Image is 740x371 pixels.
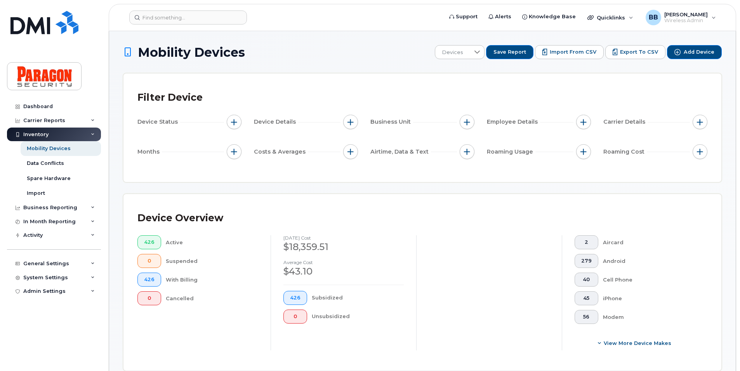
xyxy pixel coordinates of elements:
[575,235,598,249] button: 2
[290,295,301,301] span: 426
[144,258,155,264] span: 0
[487,118,540,126] span: Employee Details
[312,310,404,324] div: Unsubsidized
[137,87,203,108] div: Filter Device
[605,45,665,59] button: Export to CSV
[603,235,695,249] div: Aircard
[603,254,695,268] div: Android
[581,314,592,320] span: 56
[166,273,259,287] div: With Billing
[283,291,307,305] button: 426
[493,49,526,56] span: Save Report
[370,148,431,156] span: Airtime, Data & Text
[283,235,404,240] h4: [DATE] cost
[144,276,155,283] span: 426
[312,291,404,305] div: Subsidized
[137,291,161,305] button: 0
[487,148,535,156] span: Roaming Usage
[581,239,592,245] span: 2
[166,254,259,268] div: Suspended
[575,291,598,305] button: 45
[581,276,592,283] span: 40
[137,254,161,268] button: 0
[684,49,714,56] span: Add Device
[575,254,598,268] button: 279
[575,310,598,324] button: 56
[283,265,404,278] div: $43.10
[575,336,695,350] button: View More Device Makes
[435,45,470,59] span: Devices
[138,45,245,59] span: Mobility Devices
[603,291,695,305] div: iPhone
[144,295,155,301] span: 0
[254,148,308,156] span: Costs & Averages
[575,273,598,287] button: 40
[486,45,533,59] button: Save Report
[166,291,259,305] div: Cancelled
[581,258,592,264] span: 279
[603,310,695,324] div: Modem
[550,49,596,56] span: Import from CSV
[535,45,604,59] button: Import from CSV
[166,235,259,249] div: Active
[581,295,592,301] span: 45
[137,148,162,156] span: Months
[283,310,307,324] button: 0
[254,118,298,126] span: Device Details
[137,118,180,126] span: Device Status
[283,240,404,254] div: $18,359.51
[370,118,413,126] span: Business Unit
[137,273,161,287] button: 426
[283,260,404,265] h4: Average cost
[604,339,671,347] span: View More Device Makes
[137,235,161,249] button: 426
[290,313,301,320] span: 0
[137,208,223,228] div: Device Overview
[620,49,658,56] span: Export to CSV
[667,45,722,59] button: Add Device
[603,118,648,126] span: Carrier Details
[603,273,695,287] div: Cell Phone
[144,239,155,245] span: 426
[603,148,647,156] span: Roaming Cost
